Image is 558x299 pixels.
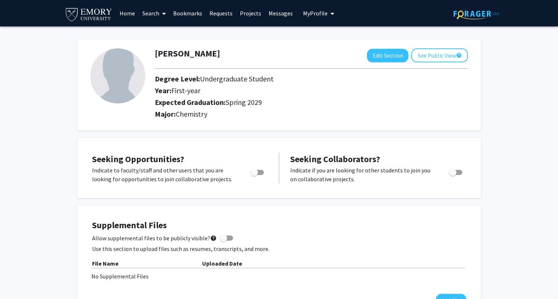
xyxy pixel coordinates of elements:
[92,166,237,183] p: Indicate to faculty/staff and other users that you are looking for opportunities to join collabor...
[367,49,408,62] button: Edit Section
[155,86,448,95] h2: Year:
[92,153,184,165] span: Seeking Opportunities?
[226,98,262,107] span: Spring 2029
[290,166,435,183] p: Indicate if you are looking for other students to join you on collaborative projects.
[303,10,328,17] span: My Profile
[236,0,265,26] a: Projects
[446,166,466,177] div: Toggle
[92,220,466,231] h4: Supplemental Files
[453,8,499,19] img: ForagerOne Logo
[265,0,296,26] a: Messages
[248,166,268,177] div: Toggle
[92,260,118,267] b: File Name
[155,110,468,118] h2: Major:
[65,6,113,22] img: Emory University Logo
[206,0,236,26] a: Requests
[411,48,468,62] button: See Public View
[155,98,448,107] h2: Expected Graduation:
[290,153,380,165] span: Seeking Collaborators?
[91,272,467,281] div: No Supplemental Files
[92,244,466,253] p: Use this section to upload files such as resumes, transcripts, and more.
[169,0,206,26] a: Bookmarks
[456,51,462,60] mat-icon: help
[116,0,139,26] a: Home
[202,260,242,267] b: Uploaded Date
[200,74,274,83] span: Undergraduate Student
[155,74,448,83] h2: Degree Level:
[139,0,169,26] a: Search
[155,48,220,59] h1: [PERSON_NAME]
[92,234,217,243] span: Allow supplemental files to be publicly visible?
[6,266,31,293] iframe: Chat
[90,48,145,103] img: Profile Picture
[176,109,207,118] span: Chemistry
[171,86,200,95] span: First-year
[210,234,217,243] mat-icon: help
